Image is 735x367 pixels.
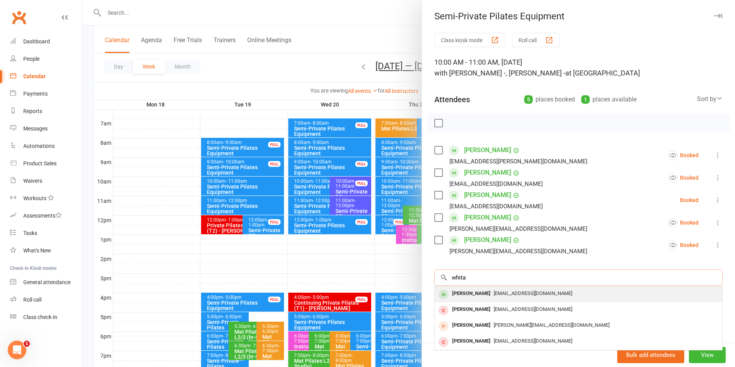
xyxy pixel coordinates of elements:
span: [EMAIL_ADDRESS][DOMAIN_NAME] [494,290,572,296]
a: Class kiosk mode [10,309,82,326]
div: [PERSON_NAME] [449,320,494,331]
div: [PERSON_NAME][EMAIL_ADDRESS][DOMAIN_NAME] [449,224,587,234]
span: at [GEOGRAPHIC_DATA] [565,69,640,77]
a: What's New [10,242,82,259]
div: [PERSON_NAME][EMAIL_ADDRESS][DOMAIN_NAME] [449,246,587,256]
span: [EMAIL_ADDRESS][DOMAIN_NAME] [494,338,572,344]
a: Automations [10,137,82,155]
div: Attendees [434,94,470,105]
iframe: Intercom live chat [8,341,26,359]
div: [EMAIL_ADDRESS][DOMAIN_NAME] [449,201,543,211]
div: [EMAIL_ADDRESS][PERSON_NAME][DOMAIN_NAME] [449,156,587,166]
a: Tasks [10,225,82,242]
div: 10:00 AM - 11:00 AM, [DATE] [434,57,723,79]
div: Booked [668,218,699,228]
div: [EMAIL_ADDRESS][DOMAIN_NAME] [449,179,543,189]
a: General attendance kiosk mode [10,274,82,291]
a: Waivers [10,172,82,190]
div: 1 [581,95,590,104]
div: Sort by [697,94,723,104]
a: Product Sales [10,155,82,172]
div: Workouts [23,195,46,201]
span: 1 [24,341,30,347]
a: People [10,50,82,68]
div: What's New [23,247,51,254]
a: Roll call [10,291,82,309]
div: People [23,56,40,62]
a: Calendar [10,68,82,85]
div: Tasks [23,230,37,236]
button: Bulk add attendees [617,347,684,363]
div: Booked [680,197,699,203]
button: Roll call [512,33,560,47]
a: Messages [10,120,82,137]
div: [PERSON_NAME] [449,336,494,347]
div: Product Sales [23,160,57,166]
div: places available [581,94,637,105]
a: [PERSON_NAME] [464,234,511,246]
div: Booked [668,173,699,183]
div: Messages [23,125,48,132]
div: General attendance [23,279,71,285]
a: Workouts [10,190,82,207]
div: Payments [23,91,48,97]
a: Assessments [10,207,82,225]
div: Assessments [23,213,62,219]
div: member [439,290,448,299]
a: [PERSON_NAME] [464,144,511,156]
input: Search to add attendees [434,269,723,286]
span: with [PERSON_NAME] -, [PERSON_NAME] - [434,69,565,77]
div: Class check-in [23,314,57,320]
a: Payments [10,85,82,103]
a: [PERSON_NAME] [464,211,511,224]
div: [PERSON_NAME] [449,288,494,299]
div: Booked [668,151,699,160]
div: 5 [524,95,533,104]
a: Clubworx [9,8,29,27]
a: Dashboard [10,33,82,50]
a: [PERSON_NAME] [464,189,511,201]
div: Roll call [23,297,41,303]
div: Semi-Private Pilates Equipment [422,11,735,22]
div: Dashboard [23,38,50,45]
div: prospect [439,321,448,331]
div: member [439,337,448,347]
div: member [439,305,448,315]
button: Class kiosk mode [434,33,506,47]
div: Calendar [23,73,46,79]
button: View [689,347,726,363]
div: Reports [23,108,42,114]
div: Waivers [23,178,42,184]
div: Automations [23,143,55,149]
a: Reports [10,103,82,120]
span: [PERSON_NAME][EMAIL_ADDRESS][DOMAIN_NAME] [494,322,609,328]
div: [PERSON_NAME] [449,304,494,315]
div: Booked [668,240,699,250]
a: [PERSON_NAME] [464,166,511,179]
span: [EMAIL_ADDRESS][DOMAIN_NAME] [494,306,572,312]
div: places booked [524,94,575,105]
